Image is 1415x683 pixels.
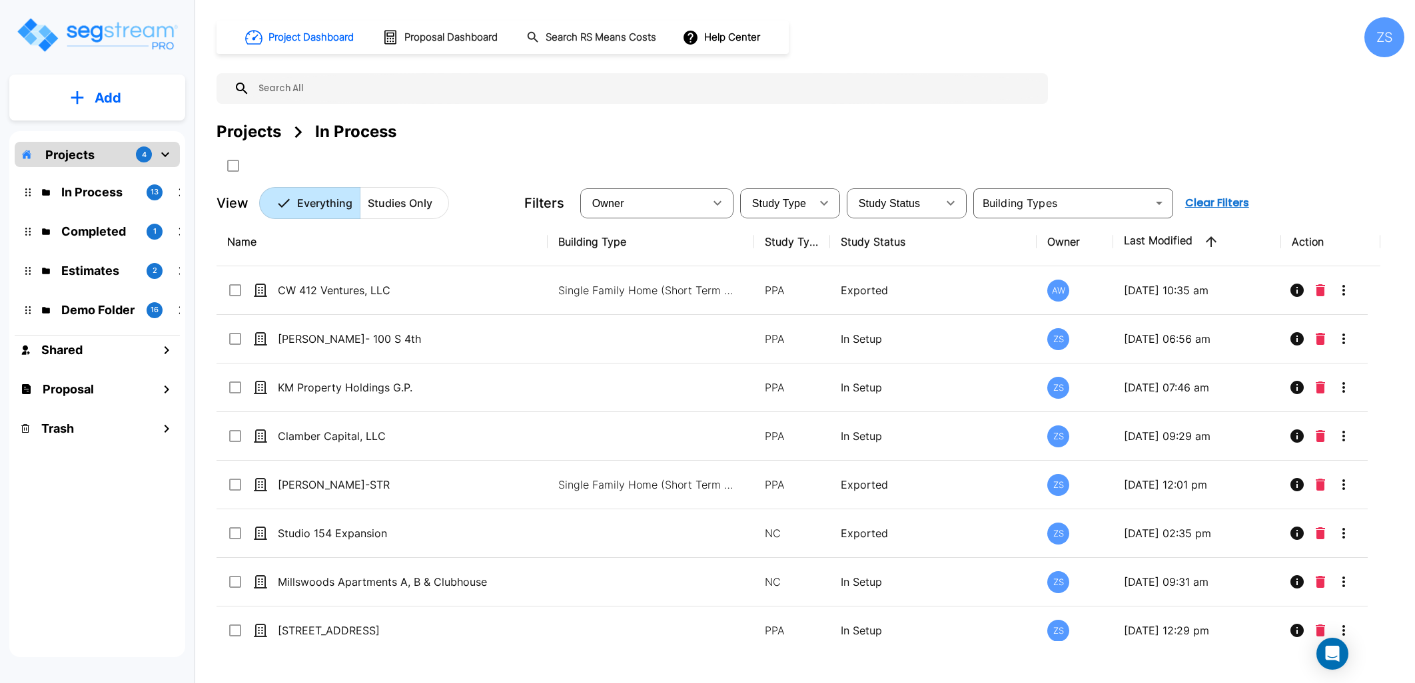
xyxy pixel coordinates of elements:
[524,193,564,213] p: Filters
[1150,194,1169,212] button: Open
[1047,571,1069,593] div: ZS
[841,477,1026,493] p: Exported
[1284,423,1310,449] button: Info
[1284,374,1310,401] button: Info
[754,218,831,266] th: Study Type
[859,198,921,209] span: Study Status
[250,73,1041,104] input: Search All
[1310,520,1330,547] button: Delete
[841,331,1026,347] p: In Setup
[1124,574,1270,590] p: [DATE] 09:31 am
[41,419,74,437] h1: Trash
[1284,617,1310,644] button: Info
[1047,328,1069,350] div: ZS
[404,30,498,45] h1: Proposal Dashboard
[315,120,396,144] div: In Process
[1330,569,1357,595] button: More-Options
[1124,282,1270,298] p: [DATE] 10:35 am
[259,187,360,219] button: Everything
[61,222,136,240] p: Completed
[1330,617,1357,644] button: More-Options
[1047,620,1069,642] div: ZS
[1124,379,1270,395] p: [DATE] 07:46 am
[680,25,765,50] button: Help Center
[841,379,1026,395] p: In Setup
[1310,617,1330,644] button: Delete
[765,379,820,395] p: PPA
[153,265,157,276] p: 2
[377,23,505,51] button: Proposal Dashboard
[548,218,754,266] th: Building Type
[142,149,147,160] p: 4
[61,262,136,280] p: Estimates
[297,195,352,211] p: Everything
[1281,218,1380,266] th: Action
[841,622,1026,638] p: In Setup
[1124,331,1270,347] p: [DATE] 06:56 am
[1180,190,1254,216] button: Clear Filters
[278,379,500,395] p: KM Property Holdings G.P.
[841,282,1026,298] p: Exported
[1284,326,1310,352] button: Info
[1284,471,1310,498] button: Info
[278,428,500,444] p: Clamber Capital, LLC
[1330,471,1357,498] button: More-Options
[765,622,820,638] p: PPA
[95,88,121,108] p: Add
[61,301,136,319] p: Demo Folder
[1047,377,1069,399] div: ZS
[1284,277,1310,304] button: Info
[41,341,83,359] h1: Shared
[45,146,95,164] p: Projects
[849,184,937,222] div: Select
[1047,523,1069,545] div: ZS
[360,187,449,219] button: Studies Only
[1037,218,1113,266] th: Owner
[1113,218,1281,266] th: Last Modified
[752,198,806,209] span: Study Type
[558,282,738,298] p: Single Family Home (Short Term Residential Rental), Single Family Home Site
[1124,525,1270,541] p: [DATE] 02:35 pm
[153,226,157,237] p: 1
[1310,277,1330,304] button: Delete
[977,194,1147,212] input: Building Types
[558,477,738,493] p: Single Family Home (Short Term Residential Rental), Single Family Home Site
[1310,569,1330,595] button: Delete
[1330,277,1357,304] button: More-Options
[1047,474,1069,496] div: ZS
[1047,425,1069,447] div: ZS
[368,195,432,211] p: Studies Only
[278,477,500,493] p: [PERSON_NAME]-STR
[1310,326,1330,352] button: Delete
[765,428,820,444] p: PPA
[830,218,1037,266] th: Study Status
[268,30,354,45] h1: Project Dashboard
[278,622,500,638] p: [STREET_ADDRESS]
[1310,374,1330,401] button: Delete
[15,16,179,54] img: Logo
[1284,520,1310,547] button: Info
[1124,477,1270,493] p: [DATE] 12:01 pm
[1330,520,1357,547] button: More-Options
[1124,428,1270,444] p: [DATE] 09:29 am
[1316,638,1348,670] div: Open Intercom Messenger
[765,525,820,541] p: NC
[278,574,500,590] p: Millswoods Apartments A, B & Clubhouse
[841,574,1026,590] p: In Setup
[9,79,185,117] button: Add
[151,186,159,198] p: 13
[217,120,281,144] div: Projects
[1330,374,1357,401] button: More-Options
[521,25,664,51] button: Search RS Means Costs
[151,304,159,316] p: 16
[1310,471,1330,498] button: Delete
[1330,423,1357,449] button: More-Options
[278,525,500,541] p: Studio 154 Expansion
[765,477,820,493] p: PPA
[1330,326,1357,352] button: More-Options
[592,198,624,209] span: Owner
[1284,569,1310,595] button: Info
[217,193,248,213] p: View
[765,282,820,298] p: PPA
[743,184,811,222] div: Select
